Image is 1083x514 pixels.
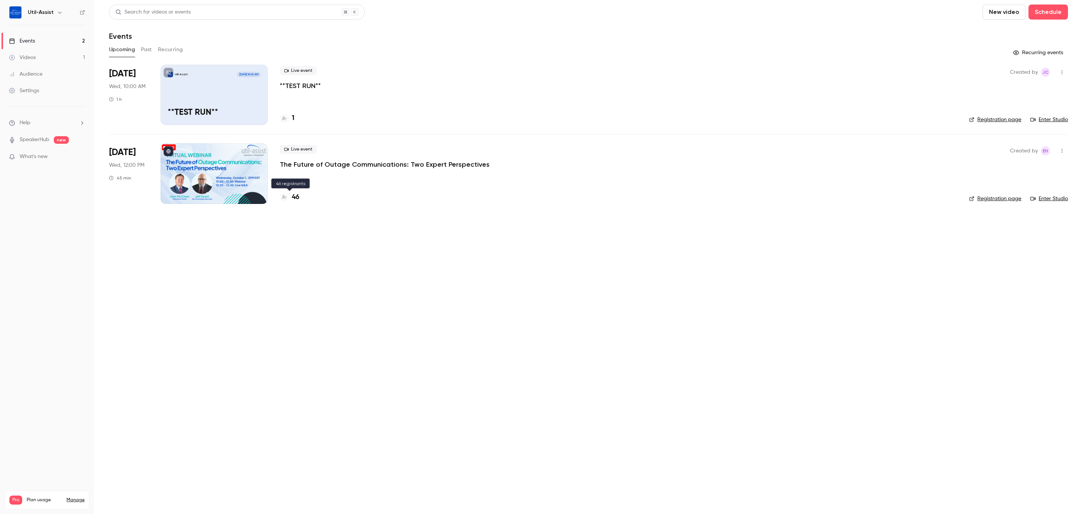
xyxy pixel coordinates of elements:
a: 1 [280,113,294,123]
button: Past [141,44,152,56]
span: Wed, 12:00 PM [109,161,144,169]
div: Events [9,37,35,45]
a: Manage [67,497,85,503]
span: Live event [280,145,317,154]
span: EH [1043,146,1048,155]
div: Search for videos or events [115,8,191,16]
a: Enter Studio [1030,195,1068,202]
button: Recurring [158,44,183,56]
p: Util-Assist [175,73,188,76]
a: Enter Studio [1030,116,1068,123]
span: Created by [1010,68,1038,77]
div: Settings [9,87,39,94]
span: Pro [9,496,22,505]
li: help-dropdown-opener [9,119,85,127]
div: Audience [9,70,42,78]
div: Oct 1 Wed, 12:00 PM (America/Toronto) [109,143,149,204]
div: 1 h [109,96,122,102]
h4: 1 [292,113,294,123]
span: [DATE] [109,68,136,80]
a: Registration page [969,195,1021,202]
button: Recurring events [1010,47,1068,59]
a: 46 [280,192,299,202]
a: The Future of Outage Communications: Two Expert Perspectives [280,160,490,169]
span: new [54,136,69,144]
a: Registration page [969,116,1021,123]
span: What's new [20,153,48,161]
iframe: Noticeable Trigger [76,154,85,160]
span: Josh C [1041,68,1050,77]
img: Util-Assist [9,6,21,18]
button: Schedule [1028,5,1068,20]
span: Help [20,119,30,127]
button: New video [983,5,1025,20]
h6: Util-Assist [28,9,54,16]
span: JC [1042,68,1048,77]
button: Upcoming [109,44,135,56]
span: Created by [1010,146,1038,155]
div: 45 min [109,175,131,181]
span: Emily Henderson [1041,146,1050,155]
div: Videos [9,54,36,61]
h4: 46 [292,192,299,202]
a: **TEST RUN**Util-Assist[DATE] 10:00 AM**TEST RUN** [161,65,268,125]
span: Plan usage [27,497,62,503]
span: [DATE] 10:00 AM [237,72,260,77]
h1: Events [109,32,132,41]
span: [DATE] [109,146,136,158]
div: Oct 1 Wed, 10:00 AM (America/New York) [109,65,149,125]
a: SpeakerHub [20,136,49,144]
span: Wed, 10:00 AM [109,83,146,90]
span: Live event [280,66,317,75]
